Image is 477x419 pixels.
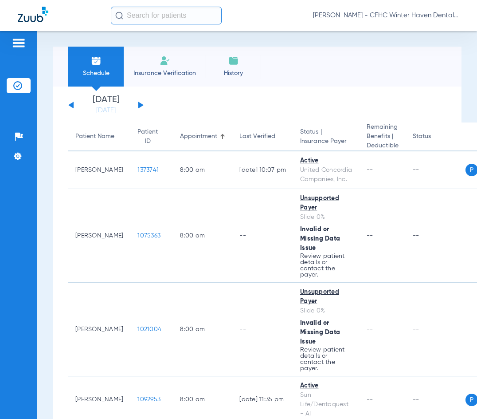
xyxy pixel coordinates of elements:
[68,151,130,189] td: [PERSON_NAME]
[406,189,465,283] td: --
[212,69,254,78] span: History
[367,167,373,173] span: --
[300,253,352,278] p: Review patient details or contact the payer.
[367,396,373,403] span: --
[300,381,352,391] div: Active
[300,226,340,251] span: Invalid or Missing Data Issue
[300,347,352,372] p: Review patient details or contact the payer.
[173,283,232,376] td: 8:00 AM
[137,233,160,239] span: 1075363
[75,69,117,78] span: Schedule
[300,166,352,184] div: United Concordia Companies, Inc.
[232,283,293,376] td: --
[406,151,465,189] td: --
[180,132,225,141] div: Appointment
[75,132,114,141] div: Patient Name
[239,132,286,141] div: Last Verified
[300,306,352,316] div: Slide 0%
[68,189,130,283] td: [PERSON_NAME]
[12,38,26,48] img: hamburger-icon
[75,132,123,141] div: Patient Name
[180,132,217,141] div: Appointment
[300,320,340,345] span: Invalid or Missing Data Issue
[68,283,130,376] td: [PERSON_NAME]
[79,95,133,115] li: [DATE]
[293,123,360,151] th: Status |
[433,376,477,419] iframe: Chat Widget
[79,106,133,115] a: [DATE]
[137,127,158,146] div: Patient ID
[406,283,465,376] td: --
[300,194,352,213] div: Unsupported Payer
[137,127,166,146] div: Patient ID
[160,55,170,66] img: Manual Insurance Verification
[18,7,48,22] img: Zuub Logo
[111,7,222,24] input: Search for patients
[137,326,161,332] span: 1021004
[232,151,293,189] td: [DATE] 10:07 PM
[232,189,293,283] td: --
[173,189,232,283] td: 8:00 AM
[115,12,123,20] img: Search Icon
[367,141,399,150] span: Deductible
[367,233,373,239] span: --
[91,55,102,66] img: Schedule
[360,123,406,151] th: Remaining Benefits |
[406,123,465,151] th: Status
[239,132,275,141] div: Last Verified
[130,69,199,78] span: Insurance Verification
[300,288,352,306] div: Unsupported Payer
[313,11,459,20] span: [PERSON_NAME] - CFHC Winter Haven Dental
[137,396,160,403] span: 1092953
[137,167,159,173] span: 1373741
[300,213,352,222] div: Slide 0%
[228,55,239,66] img: History
[300,156,352,166] div: Active
[300,137,352,146] span: Insurance Payer
[173,151,232,189] td: 8:00 AM
[300,391,352,419] div: Sun Life/Dentaquest - AI
[367,326,373,332] span: --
